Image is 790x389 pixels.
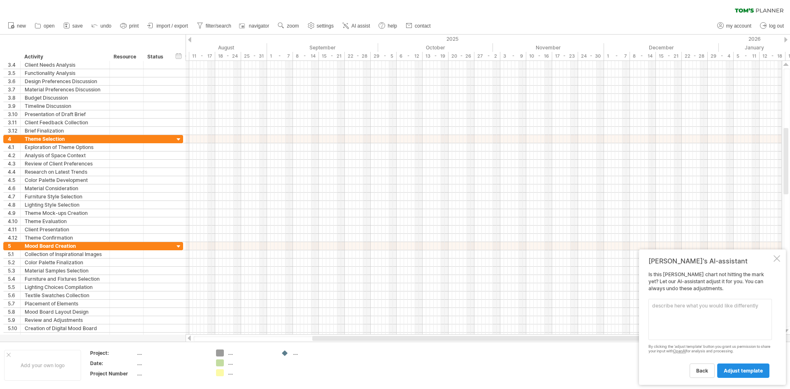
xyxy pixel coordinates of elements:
div: 3.4 [8,61,20,69]
div: Theme Selection [25,135,105,143]
span: settings [317,23,334,29]
a: print [118,21,141,31]
div: 15 - 21 [656,52,682,61]
div: 4.11 [8,226,20,233]
div: 3.6 [8,77,20,85]
div: .... [293,349,338,356]
div: Mood Board Layout Design [25,308,105,316]
div: Is this [PERSON_NAME] chart not hitting the mark yet? Let our AI-assistant adjust it for you. You... [648,271,772,377]
div: 17 - 23 [552,52,578,61]
div: 8 - 14 [630,52,656,61]
div: 4.10 [8,217,20,225]
span: open [44,23,55,29]
div: 3.12 [8,127,20,135]
a: import / export [145,21,191,31]
span: filter/search [206,23,231,29]
div: .... [228,359,273,366]
div: Theme Evaluation [25,217,105,225]
div: Analysis of Space Context [25,151,105,159]
div: Timeline Discussion [25,102,105,110]
div: 3.10 [8,110,20,118]
div: 5.5 [8,283,20,291]
span: adjust template [724,368,763,374]
div: Material Consideration [25,184,105,192]
a: navigator [238,21,272,31]
div: Review of Client Preferences [25,160,105,168]
div: Mood Board Creation [25,242,105,250]
span: import / export [156,23,188,29]
div: 4.2 [8,151,20,159]
div: 5.6 [8,291,20,299]
div: 4.9 [8,209,20,217]
a: AI assist [340,21,372,31]
div: 22 - 28 [682,52,708,61]
div: 1 - 7 [267,52,293,61]
div: Status [147,53,165,61]
div: 18 - 24 [215,52,241,61]
div: Furniture and Fixtures Selection [25,275,105,283]
div: December 2025 [604,43,719,52]
div: 4 [8,135,20,143]
div: 4.5 [8,176,20,184]
a: my account [715,21,754,31]
a: new [6,21,28,31]
div: 3.5 [8,69,20,77]
div: .... [228,369,273,376]
div: 5.4 [8,275,20,283]
a: back [690,363,715,378]
div: Client Needs Analysis [25,61,105,69]
div: .... [137,370,206,377]
div: 5.1 [8,250,20,258]
a: help [376,21,400,31]
div: November 2025 [493,43,604,52]
span: AI assist [351,23,370,29]
span: zoom [287,23,299,29]
div: 29 - 5 [371,52,397,61]
div: 5.10 [8,324,20,332]
span: new [17,23,26,29]
a: zoom [276,21,301,31]
div: Material Samples Selection [25,267,105,275]
div: Client Presentation [25,226,105,233]
div: 27 - 2 [474,52,500,61]
span: help [388,23,397,29]
div: By clicking the 'adjust template' button you grant us permission to share your input with for ana... [648,345,772,354]
div: Exploration of Theme Options [25,143,105,151]
div: 12 - 18 [760,52,785,61]
a: save [61,21,85,31]
div: 8 - 14 [293,52,319,61]
span: log out [769,23,784,29]
div: 4.6 [8,184,20,192]
div: Client Feedback Collection [25,119,105,126]
div: 4.7 [8,193,20,200]
div: 4.8 [8,201,20,209]
div: 5 - 11 [734,52,760,61]
span: back [696,368,708,374]
a: contact [404,21,433,31]
div: 10 - 16 [526,52,552,61]
div: Add your own logo [4,350,81,381]
div: Lighting Choices Compilation [25,283,105,291]
div: 4.12 [8,234,20,242]
div: Presentation of Draft Brief [25,110,105,118]
span: undo [100,23,112,29]
a: filter/search [195,21,234,31]
div: 4.4 [8,168,20,176]
a: settings [306,21,336,31]
div: Color Palette Finalization [25,259,105,266]
div: 6 - 12 [397,52,423,61]
div: October 2025 [378,43,493,52]
span: navigator [249,23,269,29]
div: 3.11 [8,119,20,126]
div: 4.1 [8,143,20,151]
div: Theme Confirmation [25,234,105,242]
div: 24 - 30 [578,52,604,61]
span: print [129,23,139,29]
div: Preparation for Presentation [25,333,105,340]
a: adjust template [717,363,769,378]
div: August 2025 [152,43,267,52]
div: Activity [24,53,105,61]
div: 5.7 [8,300,20,307]
div: 3.9 [8,102,20,110]
div: Collection of Inspirational Images [25,250,105,258]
